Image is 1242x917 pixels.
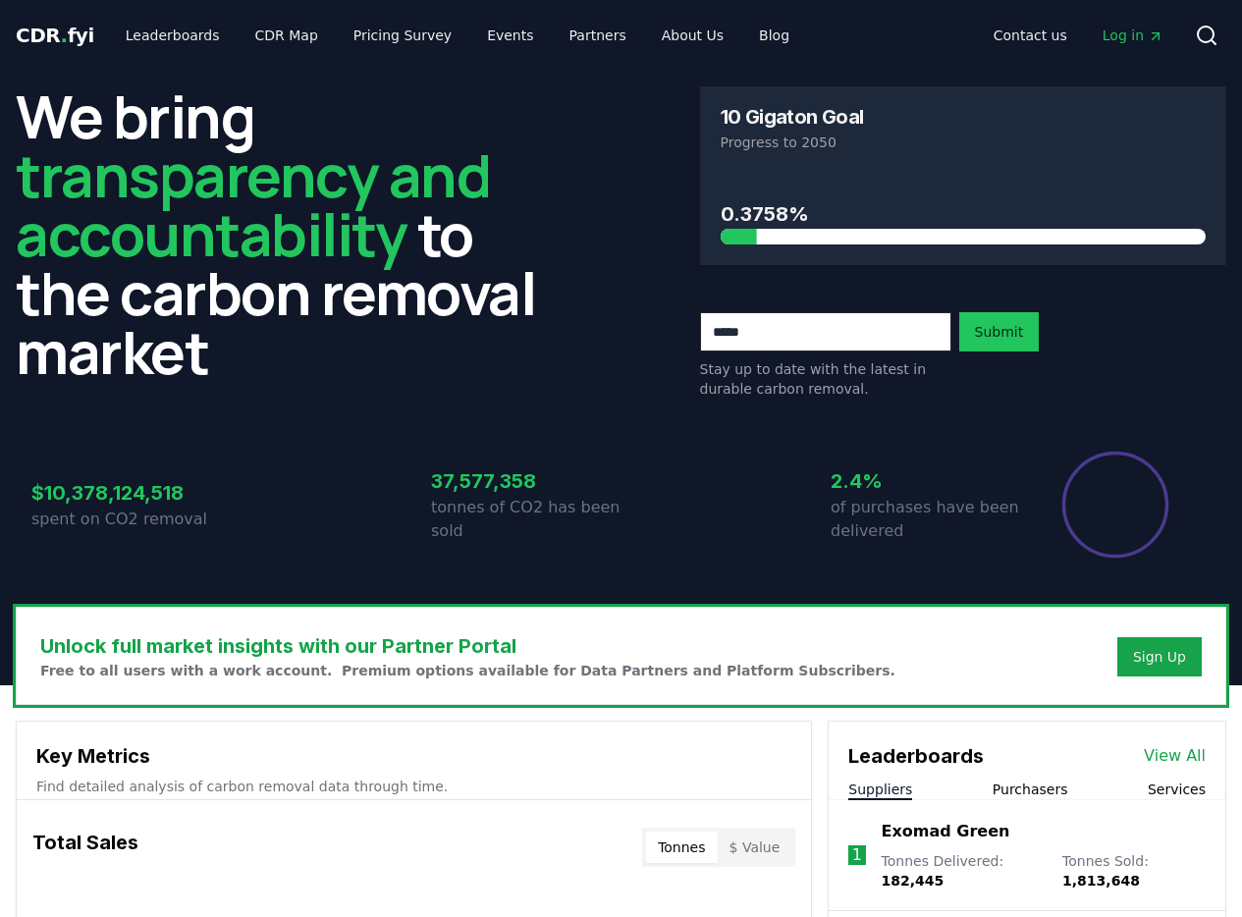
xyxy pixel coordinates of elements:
[16,22,94,49] a: CDR.fyi
[110,18,236,53] a: Leaderboards
[16,135,490,274] span: transparency and accountability
[31,478,222,508] h3: $10,378,124,518
[16,24,94,47] span: CDR fyi
[646,832,717,863] button: Tonnes
[718,832,792,863] button: $ Value
[1144,744,1206,768] a: View All
[471,18,549,53] a: Events
[721,133,1207,152] p: Progress to 2050
[882,851,1043,890] p: Tonnes Delivered :
[1060,450,1170,560] div: Percentage of sales delivered
[831,496,1021,543] p: of purchases have been delivered
[721,107,864,127] h3: 10 Gigaton Goal
[338,18,467,53] a: Pricing Survey
[32,828,138,867] h3: Total Sales
[1103,26,1163,45] span: Log in
[1087,18,1179,53] a: Log in
[831,466,1021,496] h3: 2.4%
[721,199,1207,229] h3: 0.3758%
[700,359,951,399] p: Stay up to date with the latest in durable carbon removal.
[40,631,895,661] h3: Unlock full market insights with our Partner Portal
[852,843,862,867] p: 1
[1117,637,1202,676] button: Sign Up
[743,18,805,53] a: Blog
[36,777,791,796] p: Find detailed analysis of carbon removal data through time.
[848,741,984,771] h3: Leaderboards
[993,780,1068,799] button: Purchasers
[1148,780,1206,799] button: Services
[882,820,1010,843] a: Exomad Green
[554,18,642,53] a: Partners
[1062,873,1140,889] span: 1,813,648
[31,508,222,531] p: spent on CO2 removal
[1062,851,1206,890] p: Tonnes Sold :
[61,24,68,47] span: .
[431,466,621,496] h3: 37,577,358
[40,661,895,680] p: Free to all users with a work account. Premium options available for Data Partners and Platform S...
[240,18,334,53] a: CDR Map
[1133,647,1186,667] a: Sign Up
[978,18,1083,53] a: Contact us
[978,18,1179,53] nav: Main
[110,18,805,53] nav: Main
[848,780,912,799] button: Suppliers
[646,18,739,53] a: About Us
[959,312,1040,351] button: Submit
[16,86,543,381] h2: We bring to the carbon removal market
[36,741,791,771] h3: Key Metrics
[882,873,945,889] span: 182,445
[431,496,621,543] p: tonnes of CO2 has been sold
